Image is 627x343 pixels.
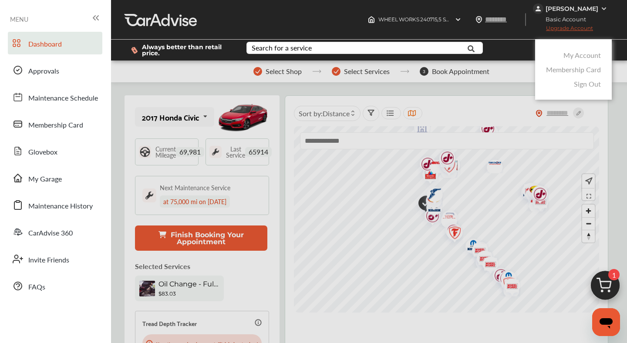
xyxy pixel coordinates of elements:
img: cart_icon.3d0951e8.svg [584,267,626,309]
a: My Account [563,50,601,60]
span: Invite Friends [28,255,69,266]
a: Membership Card [8,113,102,135]
span: Approvals [28,66,59,77]
span: Membership Card [28,120,83,131]
span: Always better than retail price. [142,44,233,56]
span: FAQs [28,282,45,293]
span: Dashboard [28,39,62,50]
a: Maintenance History [8,194,102,216]
span: Glovebox [28,147,57,158]
a: Approvals [8,59,102,81]
div: Search for a service [252,44,312,51]
img: dollor_label_vector.a70140d1.svg [131,47,138,54]
span: 1 [608,269,620,280]
a: CarAdvise 360 [8,221,102,243]
a: Invite Friends [8,248,102,270]
a: Membership Card [546,64,601,74]
iframe: Button to launch messaging window [592,308,620,336]
span: Maintenance History [28,201,93,212]
a: My Garage [8,167,102,189]
span: CarAdvise 360 [28,228,73,239]
span: MENU [10,16,28,23]
a: Maintenance Schedule [8,86,102,108]
a: Sign Out [574,79,601,89]
span: My Garage [28,174,62,185]
a: Glovebox [8,140,102,162]
a: FAQs [8,275,102,297]
a: Dashboard [8,32,102,54]
span: Maintenance Schedule [28,93,98,104]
